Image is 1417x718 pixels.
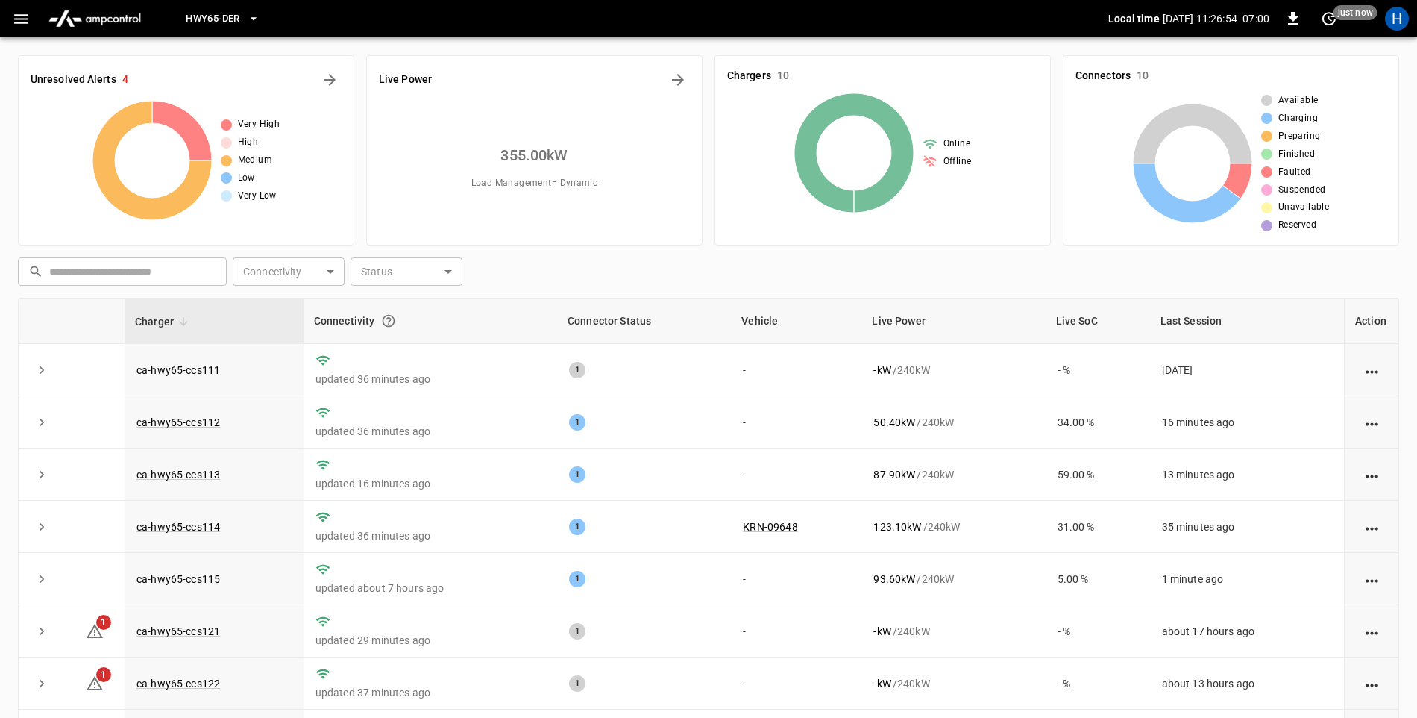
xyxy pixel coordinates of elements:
button: set refresh interval [1317,7,1341,31]
span: just now [1333,5,1377,20]
td: - [731,605,861,658]
div: action cell options [1363,624,1381,639]
span: Charging [1278,111,1318,126]
div: / 240 kW [873,572,1033,587]
span: High [238,135,259,150]
div: / 240 kW [873,467,1033,482]
button: All Alerts [318,68,342,92]
p: 50.40 kW [873,415,915,430]
p: updated 36 minutes ago [315,424,545,439]
span: Low [238,171,255,186]
td: - % [1046,605,1150,658]
td: 1 minute ago [1150,553,1344,605]
h6: Connectors [1075,68,1131,84]
span: Reserved [1278,218,1316,233]
button: expand row [31,620,53,643]
div: action cell options [1363,676,1381,691]
div: action cell options [1363,415,1381,430]
th: Vehicle [731,299,861,344]
span: Finished [1278,147,1315,162]
span: Online [943,137,970,152]
td: - [731,553,861,605]
td: 59.00 % [1046,449,1150,501]
h6: 355.00 kW [500,143,568,167]
a: ca-hwy65-ccs113 [136,469,220,481]
div: action cell options [1363,363,1381,378]
div: / 240 kW [873,363,1033,378]
td: 13 minutes ago [1150,449,1344,501]
td: - % [1046,344,1150,396]
a: ca-hwy65-ccs114 [136,521,220,533]
div: 1 [569,519,585,535]
span: Unavailable [1278,200,1329,215]
p: updated 36 minutes ago [315,372,545,387]
h6: 4 [122,72,128,88]
span: 1 [96,615,111,630]
td: - [731,396,861,449]
td: 31.00 % [1046,501,1150,553]
a: 1 [86,625,104,637]
div: 1 [569,675,585,692]
div: / 240 kW [873,519,1033,534]
a: ca-hwy65-ccs111 [136,364,220,376]
button: expand row [31,463,53,486]
span: Charger [135,313,193,331]
td: 35 minutes ago [1150,501,1344,553]
td: 34.00 % [1046,396,1150,449]
button: expand row [31,359,53,381]
a: ca-hwy65-ccs122 [136,678,220,690]
p: - kW [873,624,890,639]
div: action cell options [1363,519,1381,534]
p: 123.10 kW [873,519,921,534]
div: / 240 kW [873,676,1033,691]
span: Faulted [1278,165,1311,180]
div: 1 [569,466,585,483]
th: Action [1344,299,1398,344]
td: - [731,344,861,396]
div: Connectivity [314,308,547,334]
th: Last Session [1150,299,1344,344]
div: / 240 kW [873,415,1033,430]
h6: Chargers [727,68,771,84]
a: ca-hwy65-ccs121 [136,625,220,637]
p: - kW [873,363,890,378]
span: Load Management = Dynamic [471,176,598,191]
p: [DATE] 11:26:54 -07:00 [1163,11,1269,26]
h6: 10 [777,68,789,84]
button: Energy Overview [666,68,690,92]
div: action cell options [1363,572,1381,587]
button: expand row [31,516,53,538]
div: 1 [569,414,585,431]
p: 93.60 kW [873,572,915,587]
h6: Live Power [379,72,432,88]
td: [DATE] [1150,344,1344,396]
a: KRN-09648 [743,521,797,533]
span: 1 [96,667,111,682]
p: updated 36 minutes ago [315,528,545,543]
button: expand row [31,672,53,695]
h6: 10 [1137,68,1149,84]
span: Available [1278,93,1319,108]
span: Medium [238,153,272,168]
div: 1 [569,571,585,587]
div: 1 [569,623,585,640]
button: HWY65-DER [180,4,265,34]
td: - [731,449,861,501]
p: Local time [1108,11,1160,26]
p: - kW [873,676,890,691]
div: 1 [569,362,585,378]
span: Very High [238,117,280,132]
td: about 17 hours ago [1150,605,1344,658]
td: 16 minutes ago [1150,396,1344,449]
th: Connector Status [557,299,731,344]
p: 87.90 kW [873,467,915,482]
td: - % [1046,658,1150,710]
th: Live SoC [1046,299,1150,344]
a: 1 [86,677,104,689]
span: HWY65-DER [186,10,239,28]
div: profile-icon [1385,7,1409,31]
span: Offline [943,154,972,169]
h6: Unresolved Alerts [31,72,116,88]
span: Suspended [1278,183,1326,198]
button: expand row [31,568,53,590]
